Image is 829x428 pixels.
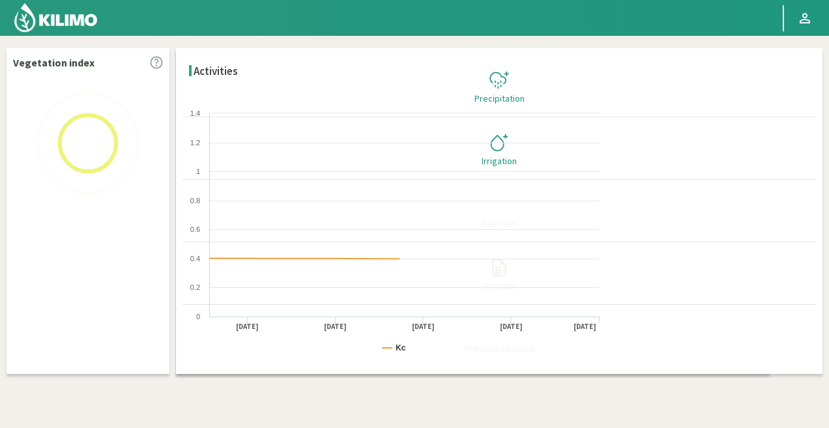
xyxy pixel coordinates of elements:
text: 1.2 [190,139,200,147]
text: [DATE] [412,322,435,332]
div: Precipitation [186,94,812,103]
text: 1.4 [190,109,200,117]
p: Vegetation index [13,55,95,70]
img: Kilimo [13,2,98,33]
text: 0.8 [190,197,200,205]
text: [DATE] [237,322,259,332]
text: [DATE] [574,322,597,332]
text: 0 [196,313,200,321]
text: 0.4 [190,255,200,263]
img: Loading... [23,78,153,208]
h4: Activities [194,65,238,78]
text: [DATE] [500,322,523,332]
text: 0.2 [190,283,200,291]
text: 1 [196,167,200,175]
text: 0.6 [190,225,200,233]
text: Kc [396,343,406,352]
text: [DATE] [324,322,347,332]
